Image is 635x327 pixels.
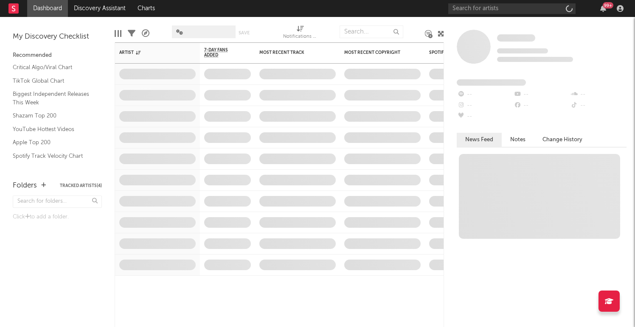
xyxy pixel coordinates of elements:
div: -- [513,100,570,111]
div: Most Recent Copyright [344,50,408,55]
div: Edit Columns [115,21,121,46]
div: -- [570,100,627,111]
button: 99+ [600,5,606,12]
div: Notifications (Artist) [283,21,317,46]
div: Filters [128,21,135,46]
a: Critical Algo/Viral Chart [13,63,93,72]
div: Recommended [13,50,102,61]
button: News Feed [457,133,502,147]
div: Most Recent Track [259,50,323,55]
button: Change History [534,133,591,147]
div: Notifications (Artist) [283,32,317,42]
div: 99 + [603,2,613,8]
input: Search... [340,25,403,38]
span: 0 fans last week [497,57,573,62]
div: Artist [119,50,183,55]
a: Spotify Track Velocity Chart [13,151,93,161]
input: Search for artists [448,3,576,14]
a: Shazam Top 200 [13,111,93,120]
div: -- [570,89,627,100]
div: -- [457,89,513,100]
div: Spotify Monthly Listeners [429,50,493,55]
button: Notes [502,133,534,147]
div: -- [457,111,513,122]
div: -- [457,100,513,111]
div: Folders [13,181,37,191]
div: Click to add a folder. [13,212,102,222]
span: Tracking Since: [DATE] [497,48,548,53]
a: TikTok Global Chart [13,76,93,86]
button: Tracked Artists(4) [60,184,102,188]
a: Some Artist [497,34,535,42]
div: A&R Pipeline [142,21,149,46]
span: 7-Day Fans Added [204,48,238,58]
a: YouTube Hottest Videos [13,125,93,134]
input: Search for folders... [13,196,102,208]
div: My Discovery Checklist [13,32,102,42]
a: Recommended For You [13,165,93,174]
a: Biggest Independent Releases This Week [13,89,93,107]
div: -- [513,89,570,100]
span: Fans Added by Platform [457,79,526,86]
a: Apple Top 200 [13,138,93,147]
button: Save [239,31,250,35]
